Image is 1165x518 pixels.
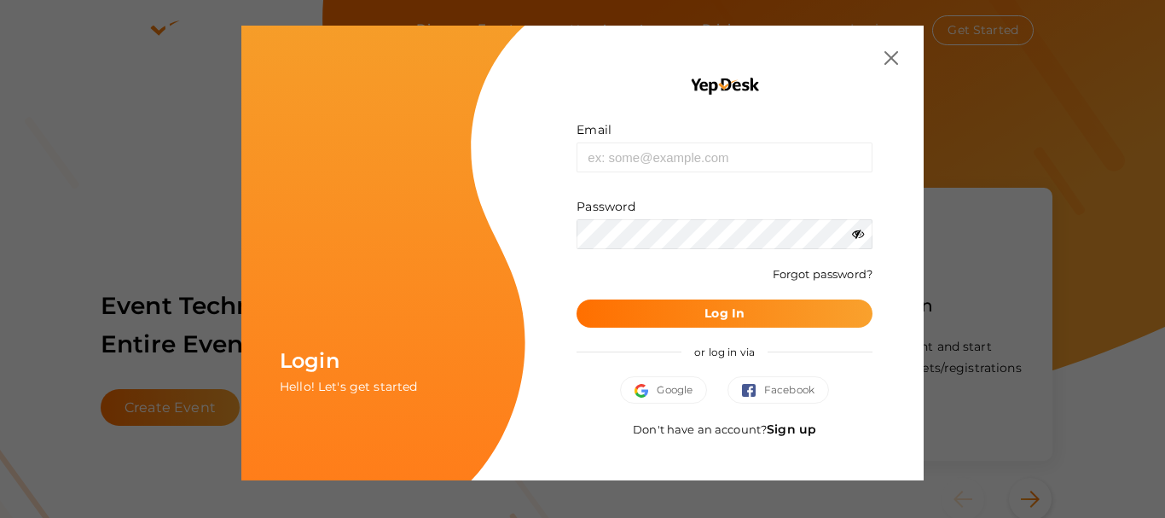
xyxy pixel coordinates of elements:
button: Google [620,376,707,404]
img: facebook.svg [742,384,764,398]
span: Login [280,348,339,373]
span: Hello! Let's get started [280,379,417,394]
button: Facebook [727,376,829,404]
img: google.svg [635,384,657,398]
img: YEP_black_cropped.png [689,77,760,96]
a: Sign up [767,422,816,437]
label: Email [577,121,611,138]
input: ex: some@example.com [577,143,872,172]
span: Google [635,381,693,399]
label: Password [577,198,635,215]
a: Forgot password? [773,267,872,281]
img: close.svg [884,51,898,65]
button: Log In [577,300,872,328]
span: or log in via [681,333,768,371]
span: Facebook [742,381,814,399]
span: Don't have an account? [633,422,816,436]
b: Log In [704,306,745,321]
